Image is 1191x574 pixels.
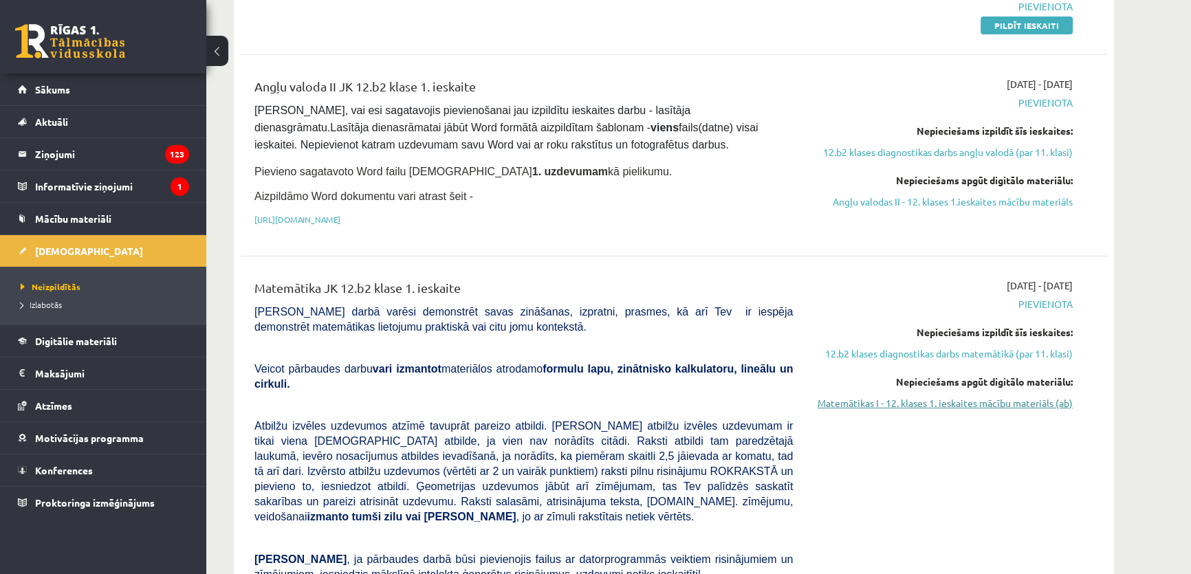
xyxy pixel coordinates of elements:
span: Aktuāli [35,115,68,128]
span: Konferences [35,464,93,476]
span: [DATE] - [DATE] [1007,77,1073,91]
div: Matemātika JK 12.b2 klase 1. ieskaite [254,278,793,304]
a: Maksājumi [18,357,189,389]
div: Angļu valoda II JK 12.b2 klase 1. ieskaite [254,77,793,102]
strong: viens [651,122,679,133]
a: Izlabotās [21,298,193,311]
span: Digitālie materiāli [35,335,117,347]
strong: 1. uzdevumam [532,166,608,177]
b: izmanto [307,511,349,522]
div: Nepieciešams apgūt digitālo materiālu: [813,375,1073,389]
a: Atzīmes [18,390,189,421]
div: Nepieciešams apgūt digitālo materiālu: [813,173,1073,188]
a: Neizpildītās [21,280,193,293]
span: Pievienota [813,96,1073,110]
span: [PERSON_NAME] [254,553,347,565]
div: Nepieciešams izpildīt šīs ieskaites: [813,124,1073,138]
a: Pildīt ieskaiti [981,16,1073,34]
a: Mācību materiāli [18,203,189,234]
a: Angļu valodas II - 12. klases 1.ieskaites mācību materiāls [813,195,1073,209]
span: Sākums [35,83,70,96]
span: Pievieno sagatavoto Word failu [DEMOGRAPHIC_DATA] kā pielikumu. [254,166,672,177]
a: Matemātikas I - 12. klases 1. ieskaites mācību materiāls (ab) [813,396,1073,410]
a: Ziņojumi123 [18,138,189,170]
span: Izlabotās [21,299,62,310]
div: Nepieciešams izpildīt šīs ieskaites: [813,325,1073,340]
i: 123 [165,145,189,164]
a: Sākums [18,74,189,105]
span: [PERSON_NAME] darbā varēsi demonstrēt savas zināšanas, izpratni, prasmes, kā arī Tev ir iespēja d... [254,306,793,333]
b: vari izmantot [373,363,441,375]
a: Motivācijas programma [18,422,189,454]
span: Veicot pārbaudes darbu materiālos atrodamo [254,363,793,390]
span: Atzīmes [35,399,72,412]
span: [DATE] - [DATE] [1007,278,1073,293]
i: 1 [171,177,189,196]
b: formulu lapu, zinātnisko kalkulatoru, lineālu un cirkuli. [254,363,793,390]
a: 12.b2 klases diagnostikas darbs matemātikā (par 11. klasi) [813,346,1073,361]
span: Proktoringa izmēģinājums [35,496,155,509]
b: tumši zilu vai [PERSON_NAME] [351,511,516,522]
a: [DEMOGRAPHIC_DATA] [18,235,189,267]
a: Digitālie materiāli [18,325,189,357]
span: Aizpildāmo Word dokumentu vari atrast šeit - [254,190,473,202]
a: Proktoringa izmēģinājums [18,487,189,518]
span: Atbilžu izvēles uzdevumos atzīmē tavuprāt pareizo atbildi. [PERSON_NAME] atbilžu izvēles uzdevuma... [254,420,793,522]
span: [DEMOGRAPHIC_DATA] [35,245,143,257]
legend: Informatīvie ziņojumi [35,170,189,202]
span: Neizpildītās [21,281,80,292]
legend: Maksājumi [35,357,189,389]
a: Rīgas 1. Tālmācības vidusskola [15,24,125,58]
span: Motivācijas programma [35,432,144,444]
legend: Ziņojumi [35,138,189,170]
a: Aktuāli [18,106,189,137]
a: Konferences [18,454,189,486]
a: 12.b2 klases diagnostikas darbs angļu valodā (par 11. klasi) [813,145,1073,159]
span: Pievienota [813,297,1073,311]
a: [URL][DOMAIN_NAME] [254,214,340,225]
span: [PERSON_NAME], vai esi sagatavojis pievienošanai jau izpildītu ieskaites darbu - lasītāja dienasg... [254,104,761,151]
span: Mācību materiāli [35,212,111,225]
a: Informatīvie ziņojumi1 [18,170,189,202]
